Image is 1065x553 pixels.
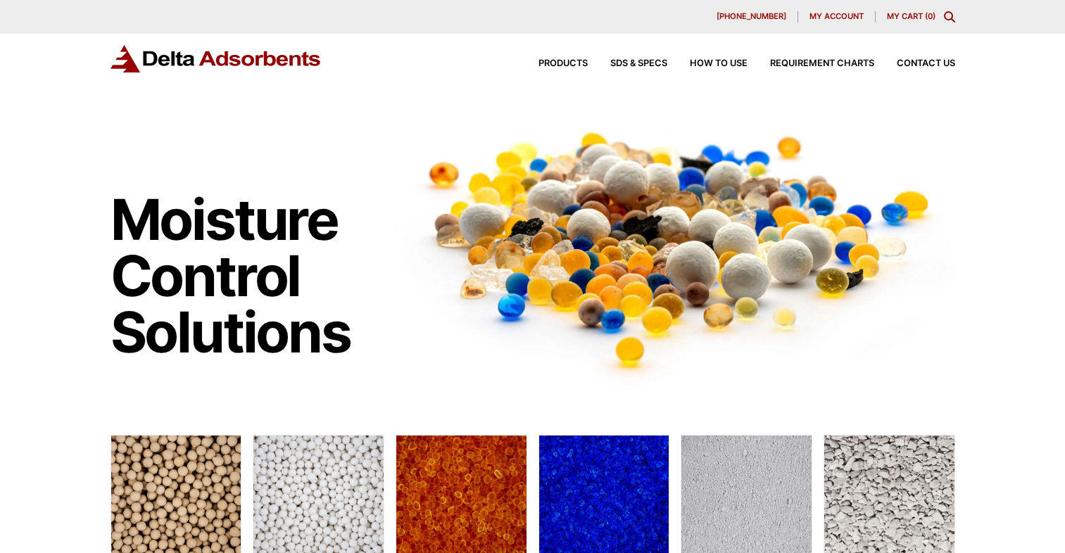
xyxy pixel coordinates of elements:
[516,59,588,68] a: Products
[705,11,798,23] a: [PHONE_NUMBER]
[690,59,748,68] span: How to Use
[748,59,874,68] a: Requirement Charts
[897,59,955,68] span: Contact Us
[667,59,748,68] a: How to Use
[770,59,874,68] span: Requirement Charts
[610,59,667,68] span: SDS & SPECS
[809,13,864,20] span: My account
[928,11,933,21] span: 0
[111,45,322,72] img: Delta Adsorbents
[798,11,876,23] a: My account
[396,106,955,390] img: Image
[874,59,955,68] a: Contact Us
[588,59,667,68] a: SDS & SPECS
[111,191,382,360] h1: Moisture Control Solutions
[717,13,786,20] span: [PHONE_NUMBER]
[538,59,588,68] span: Products
[944,11,955,23] div: Toggle Modal Content
[887,11,935,21] a: My Cart (0)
